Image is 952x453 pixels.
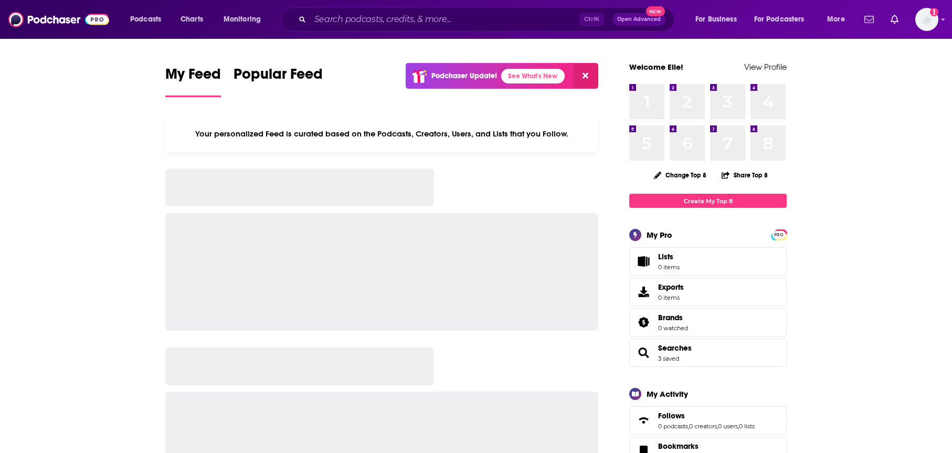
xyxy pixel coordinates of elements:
[658,324,688,332] a: 0 watched
[773,231,785,239] span: PRO
[291,7,684,31] div: Search podcasts, credits, & more...
[658,294,684,301] span: 0 items
[658,423,688,430] a: 0 podcasts
[633,345,654,360] a: Searches
[658,313,683,322] span: Brands
[234,65,323,89] span: Popular Feed
[629,406,787,435] span: Follows
[689,423,717,430] a: 0 creators
[617,17,661,22] span: Open Advanced
[658,411,685,420] span: Follows
[165,65,221,89] span: My Feed
[165,116,598,152] div: Your personalized Feed is curated based on the Podcasts, Creators, Users, and Lists that you Follow.
[633,285,654,299] span: Exports
[738,423,739,430] span: ,
[647,230,672,240] div: My Pro
[629,247,787,276] a: Lists
[181,12,203,27] span: Charts
[224,12,261,27] span: Monitoring
[717,423,718,430] span: ,
[688,423,689,430] span: ,
[633,413,654,428] a: Follows
[633,315,654,330] a: Brands
[234,65,323,97] a: Popular Feed
[658,441,699,451] span: Bookmarks
[8,9,109,29] img: Podchaser - Follow, Share and Rate Podcasts
[658,282,684,292] span: Exports
[658,355,679,362] a: 3 saved
[629,339,787,367] span: Searches
[773,230,785,238] a: PRO
[658,264,680,271] span: 0 items
[658,343,692,353] a: Searches
[658,411,755,420] a: Follows
[658,313,688,322] a: Brands
[647,389,688,399] div: My Activity
[718,423,738,430] a: 0 users
[629,194,787,208] a: Create My Top 8
[629,308,787,336] span: Brands
[721,165,768,185] button: Share Top 8
[695,12,737,27] span: For Business
[629,62,683,72] a: Welcome Elle!
[629,278,787,306] a: Exports
[827,12,845,27] span: More
[501,69,565,83] a: See What's New
[860,10,878,28] a: Show notifications dropdown
[123,11,175,28] button: open menu
[579,13,604,26] span: Ctrl K
[633,254,654,269] span: Lists
[648,168,713,182] button: Change Top 8
[658,252,680,261] span: Lists
[820,11,858,28] button: open menu
[174,11,209,28] a: Charts
[915,8,938,31] img: User Profile
[216,11,274,28] button: open menu
[688,11,750,28] button: open menu
[612,13,665,26] button: Open AdvancedNew
[915,8,938,31] span: Logged in as elleb2btech
[646,6,665,16] span: New
[886,10,903,28] a: Show notifications dropdown
[658,252,673,261] span: Lists
[431,71,497,80] p: Podchaser Update!
[915,8,938,31] button: Show profile menu
[754,12,805,27] span: For Podcasters
[165,65,221,97] a: My Feed
[744,62,787,72] a: View Profile
[747,11,820,28] button: open menu
[658,441,720,451] a: Bookmarks
[930,8,938,16] svg: Add a profile image
[310,11,579,28] input: Search podcasts, credits, & more...
[130,12,161,27] span: Podcasts
[739,423,755,430] a: 0 lists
